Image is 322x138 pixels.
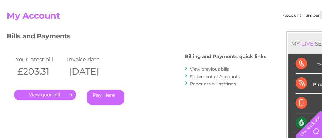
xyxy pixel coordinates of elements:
th: [DATE] [65,64,117,79]
a: Blog [260,30,270,36]
th: £203.31 [14,64,65,79]
div: LIVE [300,40,315,47]
h4: Billing and Payments quick links [185,54,266,59]
a: Pay Here [87,90,124,105]
a: Paperless bill settings [190,81,236,86]
a: Contact [275,30,292,36]
td: Your latest bill [14,54,65,64]
a: Energy [214,30,230,36]
a: Water [196,30,210,36]
a: Statement of Accounts [190,74,240,79]
img: logo.png [11,19,48,41]
h3: Bills and Payments [7,31,266,44]
a: Telecoms [234,30,256,36]
a: View previous bills [190,66,229,72]
td: Invoice date [65,54,117,64]
a: 0333 014 3131 [187,4,237,13]
a: . [14,90,76,100]
a: Log out [298,30,315,36]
